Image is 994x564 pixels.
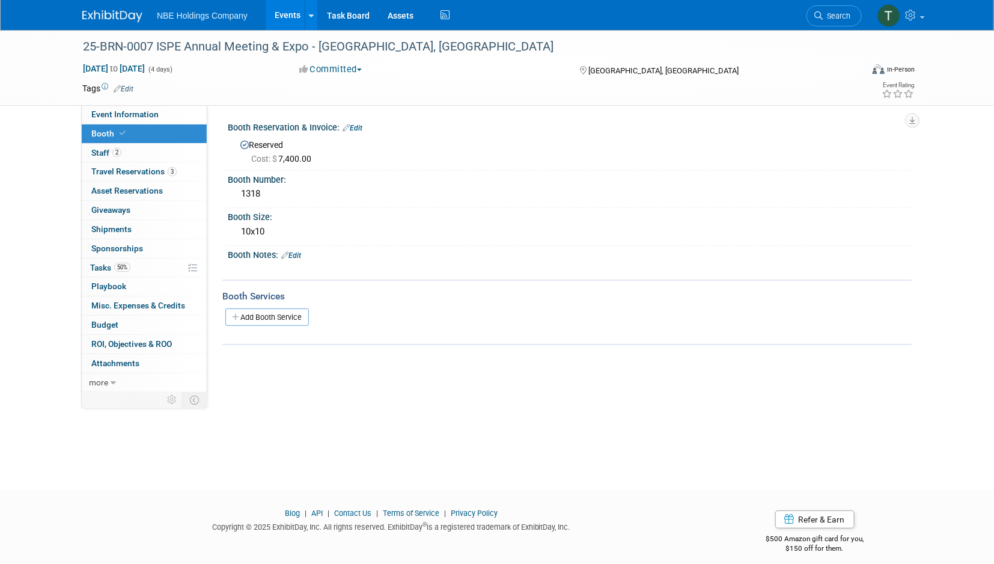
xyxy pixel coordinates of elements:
a: Travel Reservations3 [82,162,207,181]
a: Privacy Policy [451,509,498,518]
a: Booth [82,124,207,143]
div: 1318 [237,185,903,203]
div: Reserved [237,136,903,165]
i: Booth reservation complete [120,130,126,136]
a: Attachments [82,354,207,373]
span: Sponsorships [91,244,143,253]
a: more [82,373,207,392]
span: Tasks [90,263,130,272]
span: Attachments [91,358,139,368]
a: Edit [281,251,301,260]
span: 7,400.00 [251,154,316,164]
div: $150 off for them. [718,544,912,554]
div: Event Rating [882,82,914,88]
button: Committed [295,63,367,76]
span: Booth [91,129,128,138]
div: 25-BRN-0007 ISPE Annual Meeting & Expo - [GEOGRAPHIC_DATA], [GEOGRAPHIC_DATA] [79,36,844,58]
a: Staff2 [82,144,207,162]
span: | [325,509,332,518]
span: more [89,378,108,387]
span: ROI, Objectives & ROO [91,339,172,349]
span: Travel Reservations [91,167,177,176]
span: 50% [114,263,130,272]
div: Booth Reservation & Invoice: [228,118,912,134]
div: Booth Services [222,290,912,303]
span: Playbook [91,281,126,291]
img: Format-Inperson.png [873,64,885,74]
td: Personalize Event Tab Strip [162,392,183,408]
span: | [373,509,381,518]
span: | [441,509,449,518]
a: Sponsorships [82,239,207,258]
span: Budget [91,320,118,330]
a: Giveaways [82,201,207,219]
div: $500 Amazon gift card for you, [718,526,912,554]
div: Copyright © 2025 ExhibitDay, Inc. All rights reserved. ExhibitDay is a registered trademark of Ex... [82,519,700,533]
a: API [311,509,323,518]
span: 2 [112,148,121,157]
a: Edit [114,85,133,93]
a: Budget [82,316,207,334]
span: NBE Holdings Company [157,11,248,20]
a: Shipments [82,220,207,239]
span: Staff [91,148,121,158]
div: Booth Number: [228,171,912,186]
a: Misc. Expenses & Credits [82,296,207,315]
div: In-Person [886,65,915,74]
span: Shipments [91,224,132,234]
span: Cost: $ [251,154,278,164]
span: [DATE] [DATE] [82,63,145,74]
a: Add Booth Service [225,308,309,326]
a: Search [806,5,862,26]
a: Contact Us [334,509,371,518]
span: [GEOGRAPHIC_DATA], [GEOGRAPHIC_DATA] [588,66,739,75]
td: Toggle Event Tabs [183,392,207,408]
span: | [302,509,309,518]
img: Tim Wiersma [877,4,900,27]
a: Refer & Earn [775,510,855,529]
span: Asset Reservations [91,186,163,195]
div: 10x10 [237,222,903,241]
span: Giveaways [91,205,130,215]
sup: ® [422,521,427,528]
span: (4 days) [147,66,172,73]
a: Blog [285,509,300,518]
span: Misc. Expenses & Credits [91,301,185,310]
a: ROI, Objectives & ROO [82,335,207,354]
span: Search [823,11,850,20]
td: Tags [82,82,133,94]
div: Event Format [791,63,915,81]
img: ExhibitDay [82,10,142,22]
a: Event Information [82,105,207,124]
div: Booth Notes: [228,246,912,262]
a: Tasks50% [82,259,207,277]
a: Playbook [82,277,207,296]
span: Event Information [91,109,159,119]
a: Terms of Service [383,509,439,518]
span: 3 [168,167,177,176]
a: Asset Reservations [82,182,207,200]
div: Booth Size: [228,208,912,223]
a: Edit [343,124,362,132]
span: to [108,64,120,73]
